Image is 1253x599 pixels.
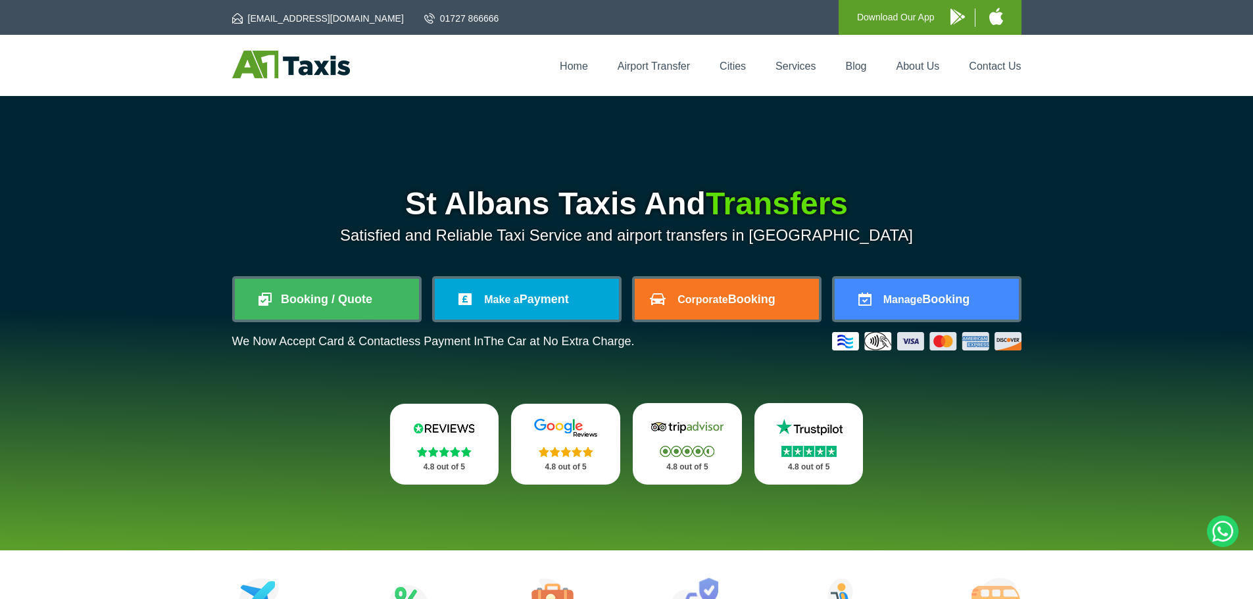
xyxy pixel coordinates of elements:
img: Google [526,418,605,438]
span: Corporate [677,294,727,305]
img: Trustpilot [770,418,848,437]
a: Services [775,60,816,72]
img: A1 Taxis Android App [950,9,965,25]
p: We Now Accept Card & Contactless Payment In [232,335,635,348]
a: Tripadvisor Stars 4.8 out of 5 [633,403,742,485]
h1: St Albans Taxis And [232,188,1021,220]
span: Manage [883,294,923,305]
p: 4.8 out of 5 [769,459,849,475]
img: Stars [539,446,593,457]
a: [EMAIL_ADDRESS][DOMAIN_NAME] [232,12,404,25]
a: Google Stars 4.8 out of 5 [511,404,620,485]
a: Home [560,60,588,72]
a: Cities [720,60,746,72]
p: Download Our App [857,9,935,26]
img: Stars [781,446,837,457]
span: Make a [484,294,519,305]
a: ManageBooking [835,279,1019,320]
a: 01727 866666 [424,12,499,25]
a: Booking / Quote [235,279,419,320]
a: CorporateBooking [635,279,819,320]
a: Make aPayment [435,279,619,320]
img: Credit And Debit Cards [832,332,1021,350]
img: A1 Taxis iPhone App [989,8,1003,25]
a: Airport Transfer [618,60,690,72]
a: About Us [897,60,940,72]
img: Reviews.io [405,418,483,438]
p: Satisfied and Reliable Taxi Service and airport transfers in [GEOGRAPHIC_DATA] [232,226,1021,245]
a: Contact Us [969,60,1021,72]
p: 4.8 out of 5 [405,459,485,475]
a: Blog [845,60,866,72]
img: A1 Taxis St Albans LTD [232,51,350,78]
img: Stars [660,446,714,457]
p: 4.8 out of 5 [647,459,727,475]
img: Stars [417,446,472,457]
span: Transfers [706,186,848,221]
a: Reviews.io Stars 4.8 out of 5 [390,404,499,485]
p: 4.8 out of 5 [526,459,606,475]
span: The Car at No Extra Charge. [483,335,634,348]
a: Trustpilot Stars 4.8 out of 5 [754,403,864,485]
img: Tripadvisor [648,418,727,437]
